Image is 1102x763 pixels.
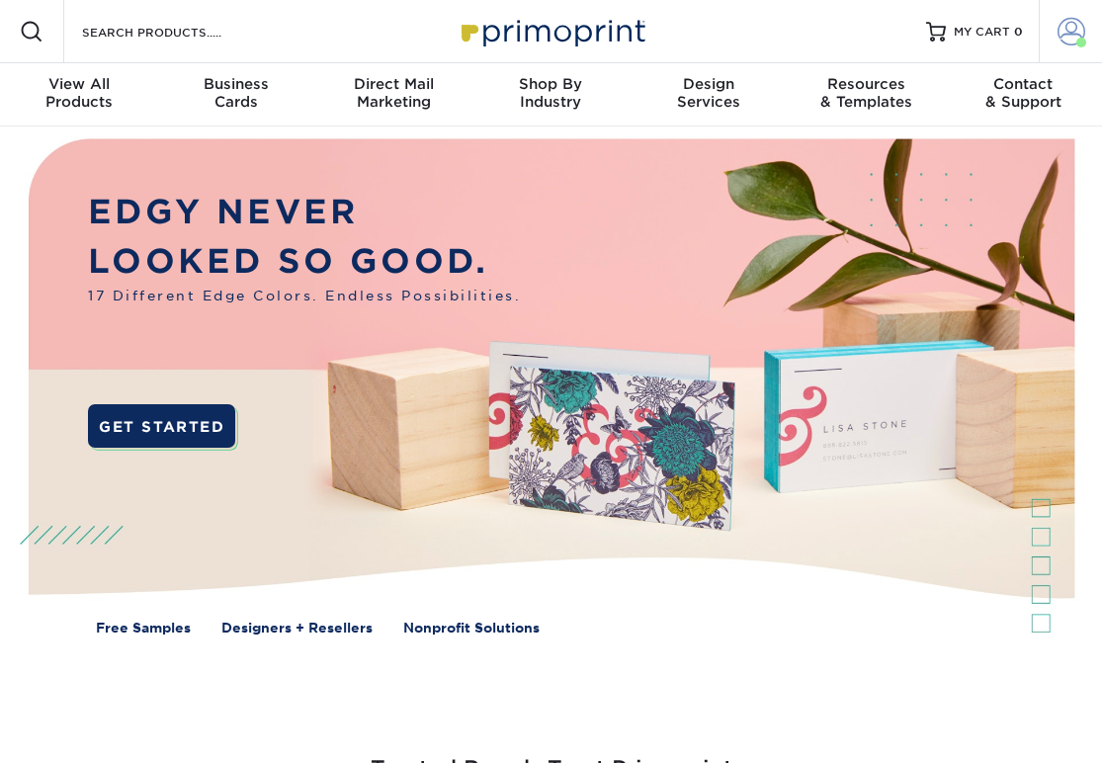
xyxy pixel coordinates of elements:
[315,75,472,93] span: Direct Mail
[88,187,521,236] p: EDGY NEVER
[472,75,630,111] div: Industry
[80,20,273,43] input: SEARCH PRODUCTS.....
[157,63,314,127] a: BusinessCards
[403,618,540,637] a: Nonprofit Solutions
[88,404,235,448] a: GET STARTED
[787,75,944,93] span: Resources
[954,24,1010,41] span: MY CART
[315,63,472,127] a: Direct MailMarketing
[787,75,944,111] div: & Templates
[787,63,944,127] a: Resources& Templates
[5,703,168,756] iframe: Google Customer Reviews
[1014,25,1023,39] span: 0
[945,75,1102,111] div: & Support
[945,75,1102,93] span: Contact
[221,618,373,637] a: Designers + Resellers
[472,63,630,127] a: Shop ByIndustry
[157,75,314,93] span: Business
[472,75,630,93] span: Shop By
[88,286,521,305] span: 17 Different Edge Colors. Endless Possibilities.
[630,75,787,93] span: Design
[88,236,521,286] p: LOOKED SO GOOD.
[630,63,787,127] a: DesignServices
[630,75,787,111] div: Services
[157,75,314,111] div: Cards
[453,10,650,52] img: Primoprint
[945,63,1102,127] a: Contact& Support
[96,618,191,637] a: Free Samples
[315,75,472,111] div: Marketing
